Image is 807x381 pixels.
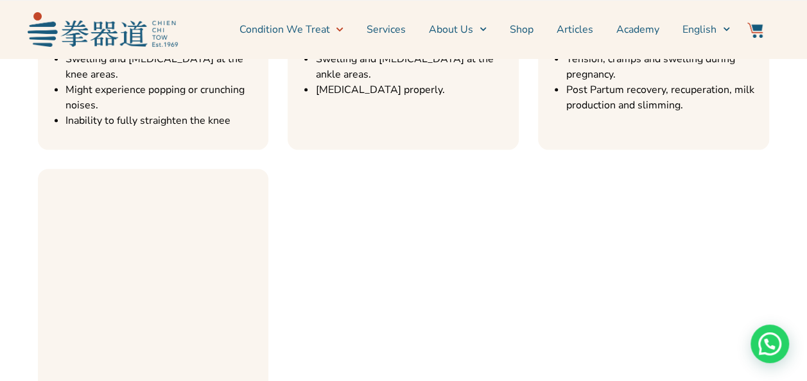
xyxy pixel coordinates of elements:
[239,13,343,46] a: Condition We Treat
[682,13,730,46] a: English
[429,13,487,46] a: About Us
[65,113,263,128] li: Inability to fully straighten the knee
[315,51,512,82] li: Swelling and [MEDICAL_DATA] at the ankle areas.
[566,82,763,113] li: Post Partum recovery, recuperation, milk production and slimming.
[682,22,716,37] span: English
[184,13,730,46] nav: Menu
[510,13,534,46] a: Shop
[65,51,263,82] li: Swelling and [MEDICAL_DATA] at the knee areas.
[747,22,763,38] img: Website Icon-03
[315,82,512,97] li: [MEDICAL_DATA] properly.
[367,13,406,46] a: Services
[65,82,263,113] li: Might experience popping or crunching noises.
[616,13,659,46] a: Academy
[557,13,593,46] a: Articles
[566,51,763,82] li: Tension, cramps and swelling during pregnancy.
